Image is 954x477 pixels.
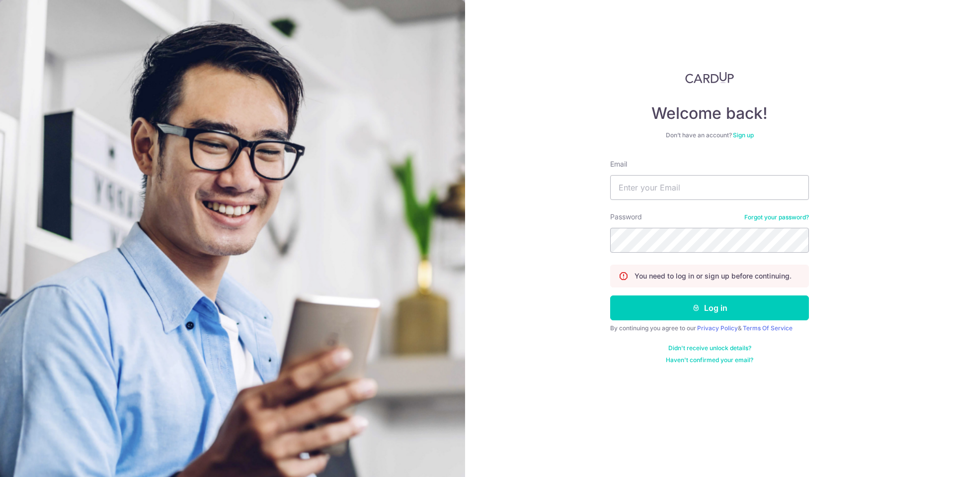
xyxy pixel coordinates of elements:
[610,131,809,139] div: Don’t have an account?
[610,103,809,123] h4: Welcome back!
[668,344,751,352] a: Didn't receive unlock details?
[610,212,642,222] label: Password
[733,131,754,139] a: Sign up
[685,72,734,84] img: CardUp Logo
[697,324,738,332] a: Privacy Policy
[610,324,809,332] div: By continuing you agree to our &
[743,324,793,332] a: Terms Of Service
[610,159,627,169] label: Email
[635,271,792,281] p: You need to log in or sign up before continuing.
[744,213,809,221] a: Forgot your password?
[666,356,753,364] a: Haven't confirmed your email?
[610,295,809,320] button: Log in
[610,175,809,200] input: Enter your Email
